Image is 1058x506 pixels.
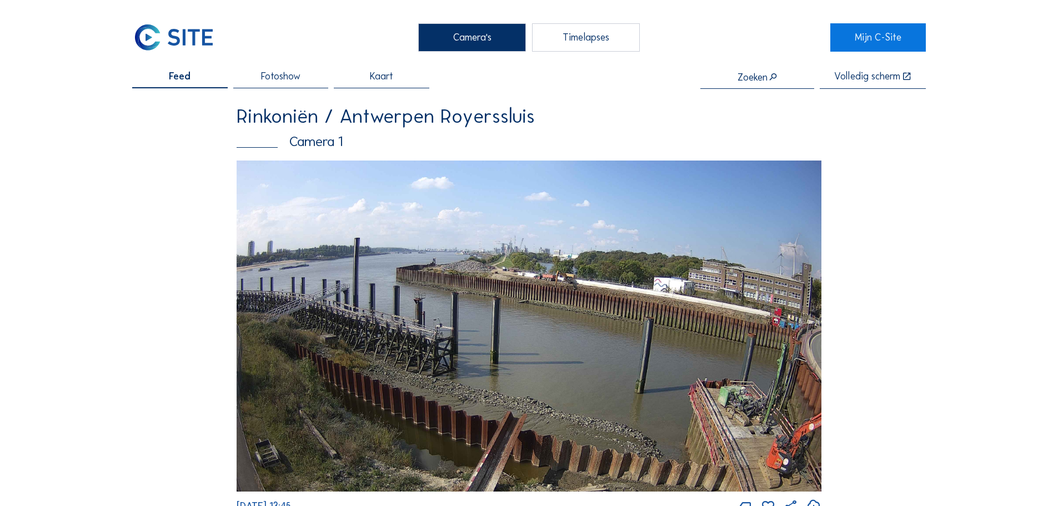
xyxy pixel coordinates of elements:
img: Image [237,161,821,492]
div: Timelapses [532,23,640,51]
a: Mijn C-Site [830,23,925,51]
span: Fotoshow [261,72,300,82]
div: Volledig scherm [834,72,900,82]
span: Feed [169,72,190,82]
div: Rinkoniën / Antwerpen Royerssluis [237,106,821,126]
a: C-SITE Logo [132,23,227,51]
div: Camera's [418,23,526,51]
div: Camera 1 [237,135,821,149]
span: Kaart [370,72,393,82]
img: C-SITE Logo [132,23,215,51]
